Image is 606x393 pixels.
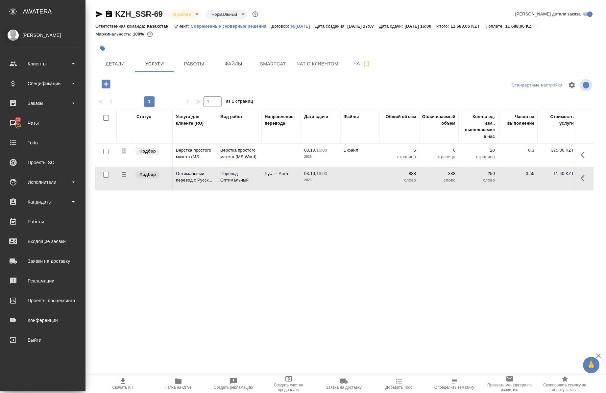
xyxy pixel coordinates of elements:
a: Проекты SC [2,154,84,171]
p: 6 [383,147,416,154]
span: Создать счет на предоплату [265,383,312,392]
p: Рус → Англ [265,170,298,177]
p: 250 [462,170,495,177]
td: 0.3 [498,144,538,167]
div: Файлы [344,113,359,120]
button: Добавить тэг [95,41,110,56]
button: Добавить Todo [372,375,427,393]
svg: Подписаться [363,60,371,68]
div: Общий объем [386,113,416,120]
p: слово [462,177,495,184]
p: №[DATE] [291,24,315,29]
button: Скопировать ссылку на оценку заказа [537,375,593,393]
p: Ответственная команда: [95,24,147,29]
p: [DATE] 16:00 [404,24,436,29]
button: Создать счет на предоплату [261,375,316,393]
a: 11Чаты [2,115,84,131]
span: Призвать менеджера по развитию [486,383,533,392]
p: 20 [462,147,495,154]
button: Добавить услугу [97,77,115,91]
div: Услуга для клиента (RU) [176,113,214,127]
div: Клиенты [5,59,81,69]
a: Проекты процессинга [2,292,84,309]
div: Статус [136,113,151,120]
p: Казахстан [147,24,174,29]
div: Оплачиваемый объем [422,113,455,127]
button: Призвать менеджера по развитию [482,375,537,393]
span: [PERSON_NAME] детали заказа [515,11,581,17]
p: 03.10, [304,171,316,176]
button: 🙏 [583,357,599,373]
div: Todo [5,138,81,148]
div: Проекты процессинга [5,296,81,306]
p: Итого: [436,24,450,29]
p: Договор: [271,24,291,29]
p: страница [423,154,455,160]
a: Работы [2,213,84,230]
button: Доп статусы указывают на важность/срочность заказа [251,10,259,18]
span: Скопировать ссылку на оценку заказа [541,383,589,392]
span: Услуги [139,60,170,68]
div: Часов на выполнение [501,113,534,127]
div: Спецификации [5,79,81,88]
span: Файлы [218,60,249,68]
button: Создать рекламацию [206,375,261,393]
p: Верстка простого макета (MS Word) [220,147,258,160]
p: 11 688,06 KZT [450,24,485,29]
a: Выйти [2,332,84,348]
p: К оплате: [485,24,505,29]
p: Перевод Оптимальный [220,170,258,184]
div: AWATERA [23,5,85,18]
p: 2025 [304,154,337,160]
p: Дата создания: [315,24,347,29]
div: Кандидаты [5,197,81,207]
button: В работе [171,12,193,17]
p: 1 файл [344,147,376,154]
span: Настроить таблицу [564,77,580,93]
div: Работы [5,217,81,227]
div: Исполнители [5,177,81,187]
div: Конференции [5,315,81,325]
div: Проекты SC [5,158,81,167]
a: Конференции [2,312,84,329]
p: Современные серверные решения [191,24,272,29]
button: Скачать КП [95,375,151,393]
p: слово [383,177,416,184]
div: В работе [206,10,247,19]
p: 100% [133,32,146,37]
span: Создать рекламацию [214,385,253,390]
button: Папка на Drive [151,375,206,393]
p: Оптимальный перевод с Русск... [176,170,214,184]
p: 16:00 [316,171,327,176]
button: Определить тематику [427,375,482,393]
p: 2025 [304,177,337,184]
span: Определить тематику [434,385,474,390]
span: Smartcat [257,60,289,68]
div: Направление перевода [265,113,298,127]
p: 888 [383,170,416,177]
a: №[DATE] [291,23,315,29]
a: Рекламации [2,273,84,289]
p: 03.10, [304,148,316,153]
div: Рекламации [5,276,81,286]
button: 0.00 RUB; [146,30,154,38]
p: Клиент: [173,24,190,29]
button: Нормальный [209,12,239,17]
p: страница [383,154,416,160]
div: Заказы [5,98,81,108]
p: Подбор [139,171,156,178]
div: В работе [168,10,201,19]
p: 11,40 KZT [541,170,574,177]
span: Скачать КП [112,385,133,390]
span: Детали [99,60,131,68]
span: Чат с клиентом [297,60,338,68]
p: 16:00 [316,148,327,153]
a: Заявки на доставку [2,253,84,269]
div: Заявки на доставку [5,256,81,266]
div: Дата сдачи [304,113,328,120]
button: Показать кнопки [577,147,593,163]
div: split button [510,80,564,90]
p: слово [423,177,455,184]
p: Подбор [139,148,156,155]
a: Современные серверные решения [191,23,272,29]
